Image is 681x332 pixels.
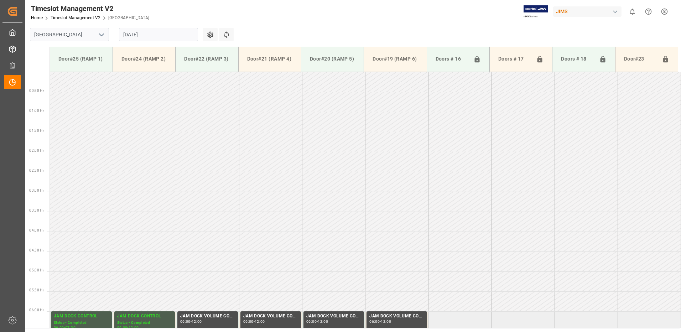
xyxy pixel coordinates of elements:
[524,5,548,18] img: Exertis%20JAM%20-%20Email%20Logo.jpg_1722504956.jpg
[54,326,64,329] div: 06:00
[29,109,44,113] span: 01:00 Hr
[29,268,44,272] span: 05:00 Hr
[29,149,44,152] span: 02:00 Hr
[495,52,533,66] div: Doors # 17
[640,4,656,20] button: Help Center
[29,208,44,212] span: 03:30 Hr
[624,4,640,20] button: show 0 new notifications
[64,326,65,329] div: -
[243,320,254,323] div: 06:00
[29,89,44,93] span: 00:30 Hr
[306,313,361,320] div: JAM DOCK VOLUME CONTROL
[117,320,172,326] div: Status - Completed
[117,313,172,320] div: JAM DOCK CONTROL
[29,168,44,172] span: 02:30 Hr
[129,326,139,329] div: 12:00
[54,313,109,320] div: JAM DOCK CONTROL
[65,326,76,329] div: 07:30
[29,129,44,133] span: 01:30 Hr
[553,6,622,17] div: JIMS
[96,29,106,40] button: open menu
[369,313,424,320] div: JAM DOCK VOLUME CONTROL
[30,28,109,41] input: Type to search/select
[558,52,596,66] div: Doors # 18
[621,52,659,66] div: Door#23
[119,28,198,41] input: DD.MM.YYYY
[307,52,358,66] div: Door#20 (RAMP 5)
[317,320,318,323] div: -
[254,320,255,323] div: -
[192,320,202,323] div: 12:00
[54,320,109,326] div: Status - Completed
[127,326,128,329] div: -
[119,52,170,66] div: Door#24 (RAMP 2)
[29,308,44,312] span: 06:00 Hr
[370,52,421,66] div: Door#19 (RAMP 6)
[56,52,107,66] div: Door#25 (RAMP 1)
[243,313,298,320] div: JAM DOCK VOLUME CONTROL
[318,320,328,323] div: 12:00
[180,320,191,323] div: 06:00
[244,52,295,66] div: Door#21 (RAMP 4)
[51,15,100,20] a: Timeslot Management V2
[29,248,44,252] span: 04:30 Hr
[31,15,43,20] a: Home
[180,313,235,320] div: JAM DOCK VOLUME CONTROL
[29,228,44,232] span: 04:00 Hr
[255,320,265,323] div: 12:00
[29,288,44,292] span: 05:30 Hr
[29,188,44,192] span: 03:00 Hr
[181,52,232,66] div: Door#22 (RAMP 3)
[191,320,192,323] div: -
[381,320,391,323] div: 12:00
[369,320,380,323] div: 06:00
[306,320,317,323] div: 06:00
[380,320,381,323] div: -
[117,326,128,329] div: 06:00
[553,5,624,18] button: JIMS
[433,52,471,66] div: Doors # 16
[31,3,149,14] div: Timeslot Management V2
